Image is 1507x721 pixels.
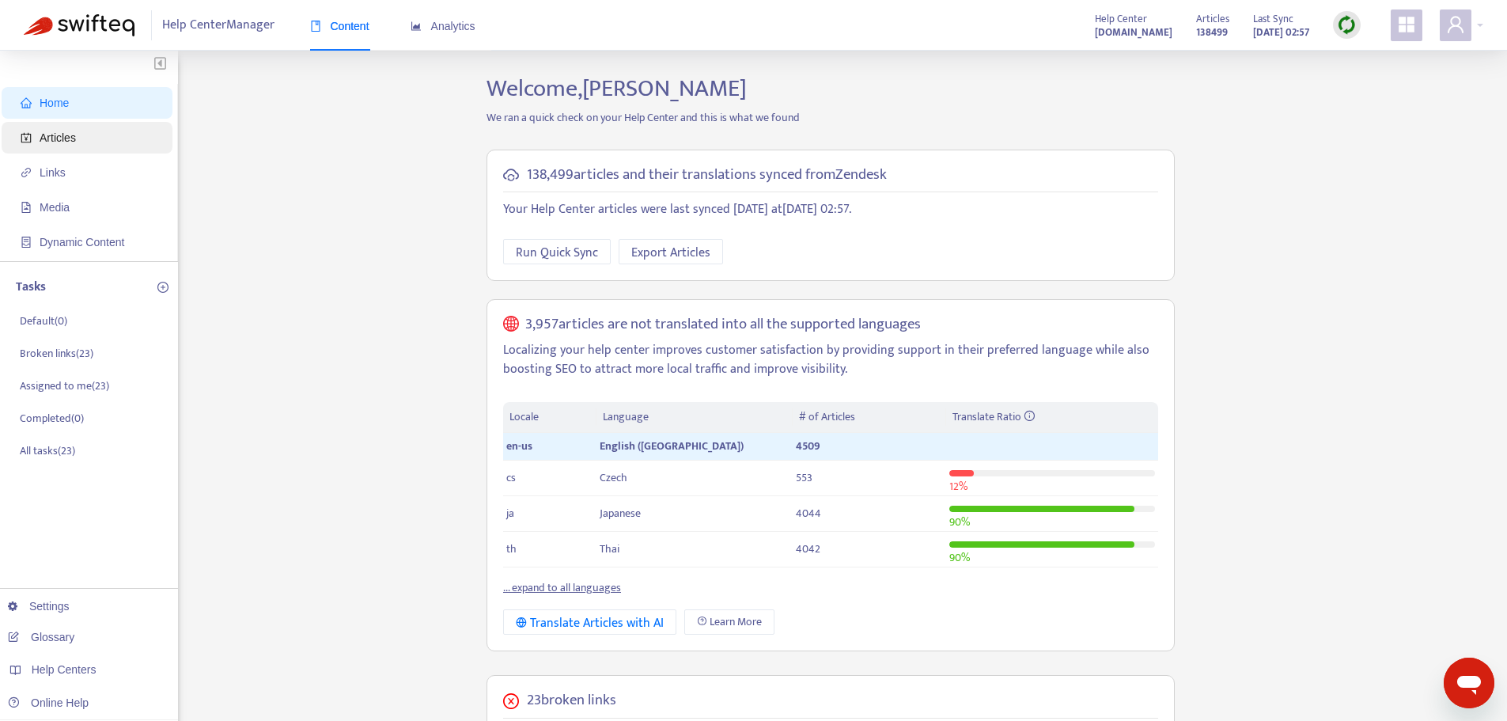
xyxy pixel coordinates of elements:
[503,239,611,264] button: Run Quick Sync
[949,548,970,567] span: 90 %
[40,166,66,179] span: Links
[793,402,945,433] th: # of Articles
[506,540,517,558] span: th
[1397,15,1416,34] span: appstore
[600,469,627,487] span: Czech
[503,609,676,635] button: Translate Articles with AI
[503,693,519,709] span: close-circle
[1196,10,1229,28] span: Articles
[600,540,619,558] span: Thai
[40,131,76,144] span: Articles
[40,236,124,249] span: Dynamic Content
[506,504,514,522] span: ja
[20,410,84,427] p: Completed ( 0 )
[684,609,774,635] a: Learn More
[503,200,1158,219] p: Your Help Center articles were last synced [DATE] at [DATE] 02:57 .
[411,21,422,32] span: area-chart
[310,20,369,32] span: Content
[1095,23,1172,41] a: [DOMAIN_NAME]
[1253,24,1309,41] strong: [DATE] 02:57
[506,437,532,455] span: en-us
[516,613,664,633] div: Translate Articles with AI
[527,692,616,710] h5: 23 broken links
[21,132,32,143] span: account-book
[21,167,32,178] span: link
[796,540,820,558] span: 4042
[40,201,70,214] span: Media
[1196,24,1228,41] strong: 138499
[1337,15,1357,35] img: sync.dc5367851b00ba804db3.png
[503,402,596,433] th: Locale
[40,97,69,109] span: Home
[796,504,821,522] span: 4044
[596,402,793,433] th: Language
[503,167,519,183] span: cloud-sync
[1446,15,1465,34] span: user
[162,10,275,40] span: Help Center Manager
[20,442,75,459] p: All tasks ( 23 )
[20,313,67,329] p: Default ( 0 )
[503,579,621,597] a: ... expand to all languages
[503,316,519,334] span: global
[631,243,710,263] span: Export Articles
[8,600,70,613] a: Settings
[32,663,97,676] span: Help Centers
[1095,24,1172,41] strong: [DOMAIN_NAME]
[16,278,46,297] p: Tasks
[525,316,921,334] h5: 3,957 articles are not translated into all the supported languages
[619,239,723,264] button: Export Articles
[411,20,475,32] span: Analytics
[310,21,321,32] span: book
[487,69,747,108] span: Welcome, [PERSON_NAME]
[796,437,820,455] span: 4509
[475,109,1187,126] p: We ran a quick check on your Help Center and this is what we found
[1444,658,1494,708] iframe: Button to launch messaging window
[949,513,970,531] span: 90 %
[1253,10,1293,28] span: Last Sync
[527,166,887,184] h5: 138,499 articles and their translations synced from Zendesk
[8,631,74,643] a: Glossary
[952,408,1152,426] div: Translate Ratio
[710,613,762,631] span: Learn More
[600,437,744,455] span: English ([GEOGRAPHIC_DATA])
[21,97,32,108] span: home
[796,469,812,487] span: 553
[8,696,89,709] a: Online Help
[1095,10,1147,28] span: Help Center
[21,202,32,213] span: file-image
[949,477,967,495] span: 12 %
[516,243,598,263] span: Run Quick Sync
[157,282,168,293] span: plus-circle
[503,341,1158,379] p: Localizing your help center improves customer satisfaction by providing support in their preferre...
[20,378,109,394] p: Assigned to me ( 23 )
[600,504,641,522] span: Japanese
[506,469,516,487] span: cs
[21,237,32,248] span: container
[24,14,134,36] img: Swifteq
[20,345,93,362] p: Broken links ( 23 )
